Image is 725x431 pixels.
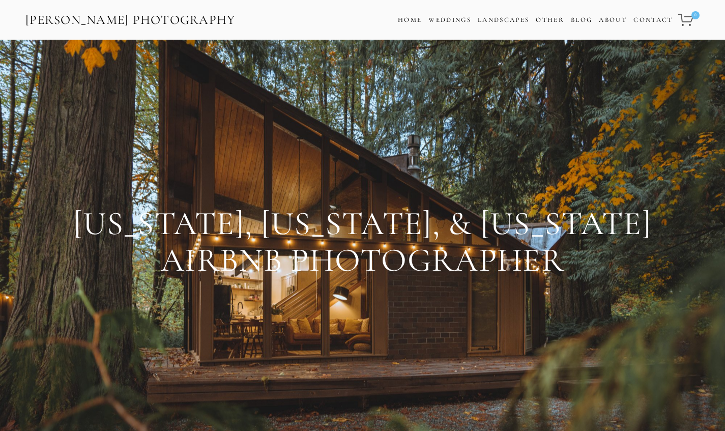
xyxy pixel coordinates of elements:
[536,16,564,24] a: Other
[24,9,237,32] a: [PERSON_NAME] Photography
[398,13,422,27] a: Home
[478,16,529,24] a: Landscapes
[633,13,673,27] a: Contact
[571,13,592,27] a: Blog
[677,8,701,32] a: 0 items in cart
[691,11,700,19] span: 0
[25,206,700,278] h1: [US_STATE], [US_STATE], & [US_STATE] Airbnb Photographer
[599,13,627,27] a: About
[428,16,471,24] a: Weddings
